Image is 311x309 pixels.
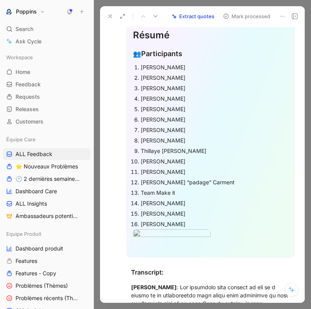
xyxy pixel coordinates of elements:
[16,270,56,277] span: Features - Copy
[16,81,41,88] span: Feedback
[5,8,13,15] img: Poppins
[16,200,47,208] span: ALL Insights
[16,93,40,101] span: Requests
[3,161,90,172] a: ⭐ Nouveaux Problèmes
[141,63,288,71] div: [PERSON_NAME]
[3,23,90,35] div: Search
[16,175,82,183] span: 🕐 2 dernières semaines - Occurences
[3,210,90,222] a: Ambassadeurs potentiels
[3,148,90,160] a: ALL Feedback
[141,168,288,176] div: [PERSON_NAME]
[6,53,33,61] span: Workspace
[141,74,288,82] div: [PERSON_NAME]
[16,105,39,113] span: Releases
[141,157,288,165] div: [PERSON_NAME]
[6,230,41,238] span: Equipe Produit
[133,28,288,42] div: Résumé
[6,136,36,143] span: Équipe Care
[219,11,274,22] button: Mark processed
[141,126,288,134] div: [PERSON_NAME]
[3,268,90,279] a: Features - Copy
[3,228,90,240] div: Equipe Produit
[141,136,288,144] div: [PERSON_NAME]
[16,282,68,290] span: Problèmes (Thèmes)
[16,150,52,158] span: ALL Feedback
[16,8,37,15] h1: Poppins
[3,6,47,17] button: PoppinsPoppins
[16,257,37,265] span: Features
[141,147,288,155] div: Thillaye [PERSON_NAME]
[141,189,288,197] div: Team Make it
[141,178,288,186] div: [PERSON_NAME] “padage” Carment
[3,134,90,222] div: Équipe CareALL Feedback⭐ Nouveaux Problèmes🕐 2 dernières semaines - OccurencesDashboard CareALL I...
[3,116,90,127] a: Customers
[3,255,90,267] a: Features
[3,173,90,185] a: 🕐 2 dernières semaines - Occurences
[141,220,288,228] div: [PERSON_NAME]
[16,68,30,76] span: Home
[16,24,33,34] span: Search
[16,212,79,220] span: Ambassadeurs potentiels
[16,118,43,125] span: Customers
[16,163,78,170] span: ⭐ Nouveaux Problèmes
[3,36,90,47] a: Ask Cycle
[141,199,288,207] div: [PERSON_NAME]
[141,209,288,218] div: [PERSON_NAME]
[16,187,57,195] span: Dashboard Care
[3,185,90,197] a: Dashboard Care
[16,37,41,46] span: Ask Cycle
[133,229,211,240] img: Capture d’écran 2025-08-28 à 10.22.47.png
[141,84,288,92] div: [PERSON_NAME]
[3,51,90,63] div: Workspace
[3,66,90,78] a: Home
[3,292,90,304] a: Problèmes récents (Thèmes)
[16,294,80,302] span: Problèmes récents (Thèmes)
[141,115,288,124] div: [PERSON_NAME]
[3,91,90,103] a: Requests
[3,243,90,254] a: Dashboard produit
[3,134,90,145] div: Équipe Care
[168,11,218,22] button: Extract quotes
[141,94,288,103] div: [PERSON_NAME]
[133,50,141,58] span: 👥
[3,198,90,209] a: ALL Insights
[141,105,288,113] div: [PERSON_NAME]
[133,48,288,59] div: Participants
[131,284,177,290] mark: [PERSON_NAME]
[3,103,90,115] a: Releases
[131,268,290,277] div: Transcript:
[16,245,63,252] span: Dashboard produit
[3,280,90,292] a: Problèmes (Thèmes)
[3,79,90,90] a: Feedback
